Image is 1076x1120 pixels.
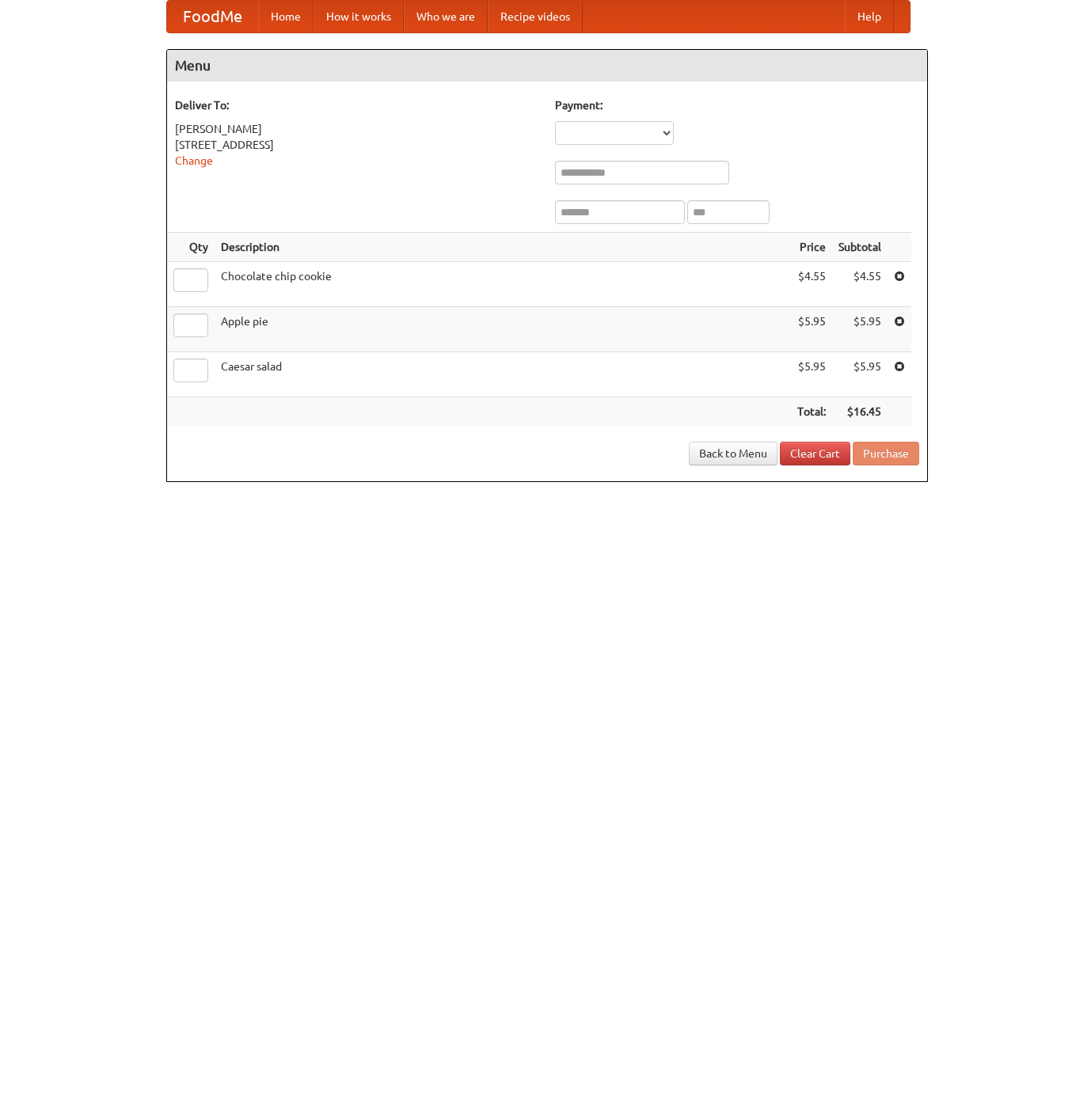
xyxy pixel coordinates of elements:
[832,262,888,307] td: $4.55
[555,97,919,113] h5: Payment:
[215,262,791,307] td: Chocolate chip cookie
[215,352,791,397] td: Caesar salad
[791,352,832,397] td: $5.95
[780,442,850,465] a: Clear Cart
[832,397,888,427] th: $16.45
[175,154,213,167] a: Change
[791,397,832,427] th: Total:
[175,137,539,153] div: [STREET_ADDRESS]
[488,1,583,32] a: Recipe videos
[175,121,539,137] div: [PERSON_NAME]
[258,1,314,32] a: Home
[832,307,888,352] td: $5.95
[167,50,927,82] h4: Menu
[845,1,894,32] a: Help
[791,307,832,352] td: $5.95
[832,233,888,262] th: Subtotal
[791,262,832,307] td: $4.55
[404,1,488,32] a: Who we are
[832,352,888,397] td: $5.95
[167,233,215,262] th: Qty
[314,1,404,32] a: How it works
[791,233,832,262] th: Price
[853,442,919,465] button: Purchase
[175,97,539,113] h5: Deliver To:
[215,233,791,262] th: Description
[689,442,778,465] a: Back to Menu
[215,307,791,352] td: Apple pie
[167,1,258,32] a: FoodMe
